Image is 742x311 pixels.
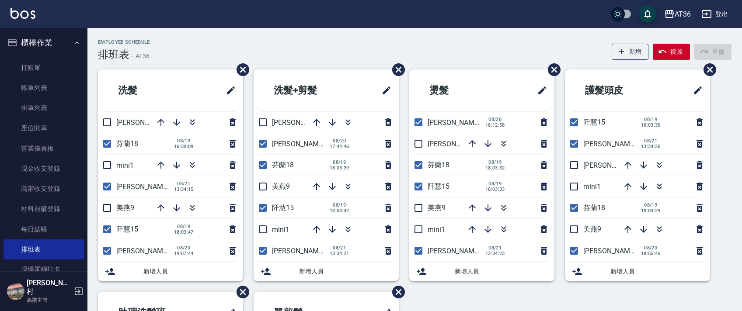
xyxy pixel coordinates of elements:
[116,247,177,255] span: [PERSON_NAME]16
[3,199,84,219] a: 材料自購登錄
[129,52,150,61] h6: — AT36
[330,159,349,165] span: 08/19
[3,219,84,239] a: 每日結帳
[485,245,505,251] span: 08/21
[583,183,601,191] span: mini1
[610,267,703,276] span: 新增人員
[661,5,694,23] button: AT36
[174,224,194,229] span: 08/19
[174,187,194,192] span: 13:34:15
[3,98,84,118] a: 掛單列表
[272,161,294,169] span: 芬蘭18
[612,44,649,60] button: 新增
[330,165,349,171] span: 18:03:39
[428,140,488,148] span: [PERSON_NAME]11
[485,165,505,171] span: 18:03:32
[27,279,71,296] h5: [PERSON_NAME]村
[428,247,484,255] span: [PERSON_NAME]6
[653,44,690,60] button: 復原
[565,262,710,281] div: 新增人員
[3,78,84,98] a: 帳單列表
[698,6,732,22] button: 登出
[687,80,703,101] span: 修改班表的標題
[3,118,84,138] a: 座位開單
[272,225,289,234] span: mini1
[641,245,661,251] span: 08/20
[386,279,406,305] span: 刪除班表
[485,117,505,122] span: 08/20
[116,183,173,191] span: [PERSON_NAME]6
[174,138,194,144] span: 08/19
[174,245,194,251] span: 08/20
[532,80,547,101] span: 修改班表的標題
[299,267,392,276] span: 新增人員
[254,262,399,281] div: 新增人員
[261,75,353,106] h2: 洗髮+剪髮
[330,144,349,149] span: 17:44:46
[7,283,24,300] img: Person
[272,247,328,255] span: [PERSON_NAME]6
[174,181,194,187] span: 08/21
[428,204,446,212] span: 美燕9
[3,259,84,280] a: 現場電腦打卡
[272,140,332,148] span: [PERSON_NAME]16
[272,182,290,190] span: 美燕9
[386,57,406,83] span: 刪除班表
[572,75,662,106] h2: 護髮頭皮
[116,118,177,127] span: [PERSON_NAME]11
[583,161,644,169] span: [PERSON_NAME]11
[98,262,243,281] div: 新增人員
[641,144,661,149] span: 13:34:25
[583,140,640,148] span: [PERSON_NAME]6
[485,159,505,165] span: 08/19
[641,122,661,128] span: 18:03:30
[230,279,251,305] span: 刪除班表
[641,251,661,256] span: 18:55:46
[583,225,601,233] span: 美燕9
[697,57,718,83] span: 刪除班表
[3,239,84,259] a: 排班表
[416,75,497,106] h2: 燙髮
[330,245,349,251] span: 08/21
[10,8,35,19] img: Logo
[27,296,71,304] p: 高階主管
[174,144,194,149] span: 16:30:09
[641,202,661,208] span: 08/19
[3,31,84,54] button: 櫃檯作業
[583,247,644,255] span: [PERSON_NAME]16
[98,48,129,61] h3: 排班表
[143,267,236,276] span: 新增人員
[428,225,445,234] span: mini1
[105,75,185,106] h2: 洗髮
[376,80,392,101] span: 修改班表的標題
[330,208,349,214] span: 18:03:42
[641,117,661,122] span: 08/19
[675,9,691,20] div: AT36
[272,118,332,127] span: [PERSON_NAME]11
[485,251,505,256] span: 13:34:23
[330,251,349,256] span: 13:34:21
[3,179,84,199] a: 高階收支登錄
[639,5,656,23] button: save
[485,122,505,128] span: 18:12:58
[174,229,194,235] span: 18:03:47
[330,138,349,144] span: 08/20
[272,204,294,212] span: 阡慧15
[116,204,134,212] span: 美燕9
[116,225,138,233] span: 阡慧15
[541,57,562,83] span: 刪除班表
[428,118,488,127] span: [PERSON_NAME]16
[641,138,661,144] span: 08/21
[641,208,661,214] span: 18:03:29
[116,161,134,169] span: mini1
[330,202,349,208] span: 08/19
[485,181,505,187] span: 08/19
[409,262,554,281] div: 新增人員
[583,204,605,212] span: 芬蘭18
[428,161,449,169] span: 芬蘭18
[428,182,449,190] span: 阡慧15
[455,267,547,276] span: 新增人員
[583,118,605,126] span: 阡慧15
[485,187,505,192] span: 18:03:33
[220,80,236,101] span: 修改班表的標題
